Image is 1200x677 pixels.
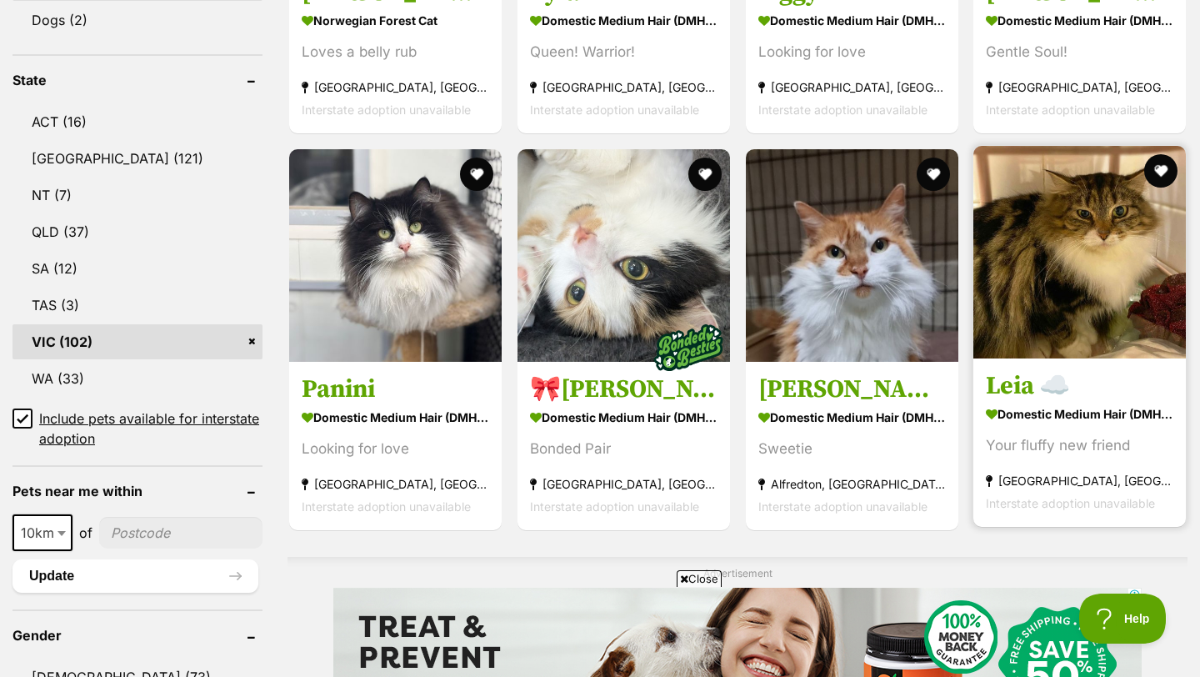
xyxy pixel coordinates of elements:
[986,370,1173,402] h3: Leia ☁️
[12,73,262,88] header: State
[12,409,262,449] a: Include pets available for interstate adoption
[302,103,471,117] span: Interstate adoption unavailable
[986,103,1155,117] span: Interstate adoption unavailable
[986,41,1173,63] div: Gentle Soul!
[530,438,717,460] div: Bonded Pair
[1144,154,1177,188] button: favourite
[12,628,262,643] header: Gender
[302,374,489,405] h3: Panini
[647,306,730,389] img: bonded besties
[986,469,1173,492] strong: [GEOGRAPHIC_DATA], [GEOGRAPHIC_DATA]
[530,76,717,98] strong: [GEOGRAPHIC_DATA], [GEOGRAPHIC_DATA]
[302,438,489,460] div: Looking for love
[758,374,946,405] h3: [PERSON_NAME]
[986,496,1155,510] span: Interstate adoption unavailable
[302,473,489,495] strong: [GEOGRAPHIC_DATA], [GEOGRAPHIC_DATA]
[758,473,946,495] strong: Alfredton, [GEOGRAPHIC_DATA]
[746,149,958,362] img: Elia - Domestic Medium Hair (DMH) Cat
[12,324,262,359] a: VIC (102)
[12,288,262,323] a: TAS (3)
[973,358,1186,527] a: Leia ☁️ Domestic Medium Hair (DMH) Cat Your fluffy new friend [GEOGRAPHIC_DATA], [GEOGRAPHIC_DATA...
[517,361,730,530] a: 🎀[PERSON_NAME] 6395 🎀 Domestic Medium Hair (DMH) Cat Bonded Pair [GEOGRAPHIC_DATA], [GEOGRAPHIC_D...
[758,8,946,33] strong: Domestic Medium Hair (DMH) Cat
[530,41,717,63] div: Queen! Warrior!
[12,484,262,499] header: Pets near me within
[758,41,946,63] div: Looking for love
[986,402,1173,426] strong: Domestic Medium Hair (DMH) Cat
[1079,594,1167,644] iframe: Help Scout Beacon - Open
[758,103,927,117] span: Interstate adoption unavailable
[99,517,262,549] input: postcode
[460,158,493,191] button: favourite
[302,499,471,514] span: Interstate adoption unavailable
[12,104,262,139] a: ACT (16)
[79,523,92,543] span: of
[758,405,946,429] strong: Domestic Medium Hair (DMH) Cat
[746,361,958,530] a: [PERSON_NAME] Domestic Medium Hair (DMH) Cat Sweetie Alfredton, [GEOGRAPHIC_DATA] Interstate adop...
[530,499,699,514] span: Interstate adoption unavailable
[986,76,1173,98] strong: [GEOGRAPHIC_DATA], [GEOGRAPHIC_DATA]
[530,405,717,429] strong: Domestic Medium Hair (DMH) Cat
[14,521,71,544] span: 10km
[986,434,1173,457] div: Your fluffy new friend
[297,594,903,669] iframe: Advertisement
[12,214,262,249] a: QLD (37)
[12,361,262,396] a: WA (33)
[39,409,262,449] span: Include pets available for interstate adoption
[530,374,717,405] h3: 🎀[PERSON_NAME] 6395 🎀
[12,3,262,38] a: Dogs (2)
[12,141,262,176] a: [GEOGRAPHIC_DATA] (121)
[302,41,489,63] div: Loves a belly rub
[530,473,717,495] strong: [GEOGRAPHIC_DATA], [GEOGRAPHIC_DATA]
[758,438,946,460] div: Sweetie
[688,158,722,191] button: favourite
[289,149,502,362] img: Panini - Domestic Medium Hair (DMH) Cat
[289,361,502,530] a: Panini Domestic Medium Hair (DMH) Cat Looking for love [GEOGRAPHIC_DATA], [GEOGRAPHIC_DATA] Inter...
[758,499,927,514] span: Interstate adoption unavailable
[758,76,946,98] strong: [GEOGRAPHIC_DATA], [GEOGRAPHIC_DATA]
[517,149,730,362] img: 🎀Brigita 6395 🎀 - Domestic Medium Hair (DMH) Cat
[12,559,258,593] button: Update
[530,8,717,33] strong: Domestic Medium Hair (DMH) Cat
[302,8,489,33] strong: Norwegian Forest Cat
[916,158,949,191] button: favourite
[12,514,72,551] span: 10km
[302,405,489,429] strong: Domestic Medium Hair (DMH) Cat
[986,8,1173,33] strong: Domestic Medium Hair (DMH) Cat
[530,103,699,117] span: Interstate adoption unavailable
[302,76,489,98] strong: [GEOGRAPHIC_DATA], [GEOGRAPHIC_DATA]
[12,251,262,286] a: SA (12)
[677,570,722,587] span: Close
[12,178,262,213] a: NT (7)
[973,146,1186,359] img: Leia ☁️ - Domestic Medium Hair (DMH) Cat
